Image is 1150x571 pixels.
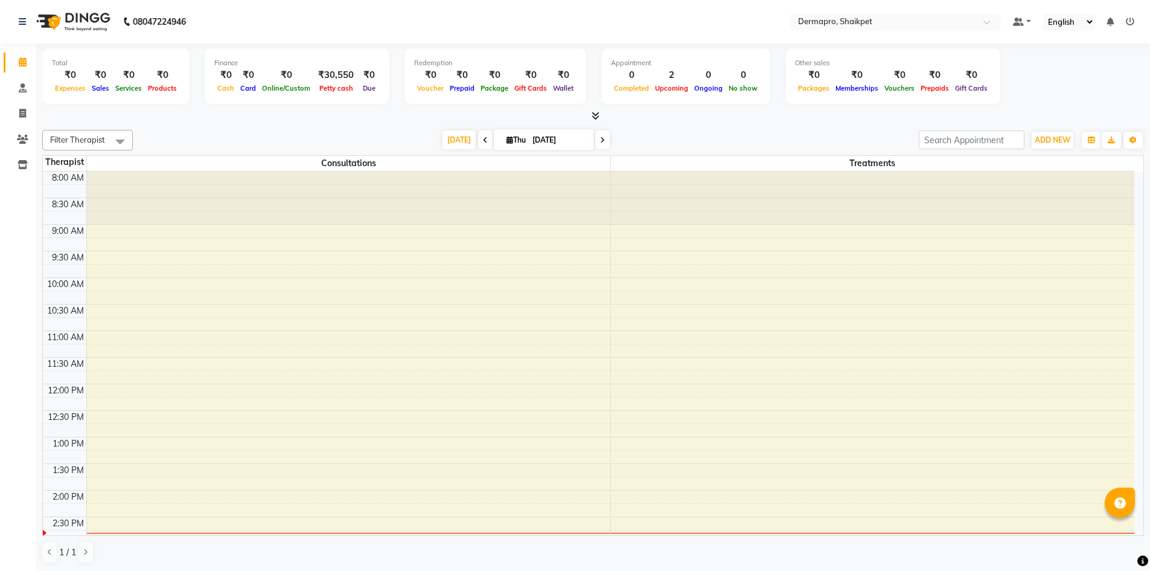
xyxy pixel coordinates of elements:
span: Upcoming [652,84,691,92]
div: ₹0 [52,68,89,82]
div: 12:30 PM [45,411,86,424]
span: Petty cash [316,84,356,92]
span: Sales [89,84,112,92]
div: Therapist [43,156,86,169]
div: Redemption [414,58,577,68]
div: ₹0 [550,68,577,82]
span: Services [112,84,145,92]
div: ₹0 [237,68,259,82]
div: ₹0 [918,68,952,82]
div: Other sales [795,58,991,68]
span: ADD NEW [1035,135,1070,144]
button: ADD NEW [1032,132,1073,149]
span: 1 / 1 [59,546,76,559]
span: No show [726,84,761,92]
div: ₹30,550 [313,68,359,82]
div: 2:30 PM [50,517,86,530]
div: 11:00 AM [45,331,86,344]
span: Treatments [611,156,1135,171]
div: 0 [691,68,726,82]
div: Appointment [611,58,761,68]
div: ₹0 [478,68,511,82]
span: Expenses [52,84,89,92]
div: 1:30 PM [50,464,86,477]
div: 1:00 PM [50,437,86,450]
div: 0 [726,68,761,82]
div: ₹0 [832,68,881,82]
div: 8:00 AM [50,172,86,184]
span: Gift Cards [511,84,550,92]
span: Packages [795,84,832,92]
div: ₹0 [89,68,112,82]
span: Wallet [550,84,577,92]
div: ₹0 [214,68,237,82]
span: Products [145,84,180,92]
div: ₹0 [359,68,380,82]
span: Online/Custom [259,84,313,92]
input: 2025-09-04 [529,131,589,149]
div: 8:30 AM [50,198,86,211]
span: Prepaid [447,84,478,92]
span: Ongoing [691,84,726,92]
div: ₹0 [881,68,918,82]
span: Memberships [832,84,881,92]
div: 2 [652,68,691,82]
div: 10:00 AM [45,278,86,291]
div: ₹0 [952,68,991,82]
span: Card [237,84,259,92]
div: Finance [214,58,380,68]
div: ₹0 [511,68,550,82]
div: Total [52,58,180,68]
span: Vouchers [881,84,918,92]
div: 12:00 PM [45,384,86,397]
input: Search Appointment [919,131,1024,149]
span: Filter Therapist [50,135,105,144]
div: 0 [611,68,652,82]
div: ₹0 [112,68,145,82]
span: Gift Cards [952,84,991,92]
div: 11:30 AM [45,358,86,370]
span: Cash [214,84,237,92]
div: 10:30 AM [45,305,86,317]
span: Due [360,84,379,92]
div: 2:00 PM [50,491,86,503]
span: Thu [503,135,529,144]
div: ₹0 [145,68,180,82]
div: ₹0 [447,68,478,82]
img: logo [31,5,113,39]
div: ₹0 [795,68,832,82]
span: Consultations [87,156,610,171]
span: Prepaids [918,84,952,92]
b: 08047224946 [133,5,186,39]
span: [DATE] [442,131,476,149]
div: 9:00 AM [50,225,86,237]
span: Voucher [414,84,447,92]
div: ₹0 [414,68,447,82]
span: Completed [611,84,652,92]
div: 9:30 AM [50,251,86,264]
div: ₹0 [259,68,313,82]
span: Package [478,84,511,92]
